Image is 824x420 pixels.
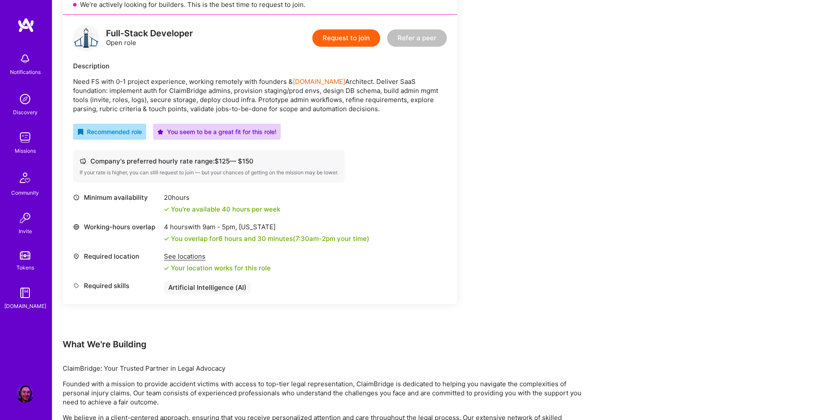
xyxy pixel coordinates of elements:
[16,263,34,272] div: Tokens
[14,385,36,403] a: User Avatar
[80,158,86,164] i: icon Cash
[164,281,251,294] div: Artificial Intelligence (AI)
[164,263,271,273] div: Your location works for this role
[201,223,239,231] span: 9am - 5pm ,
[15,167,35,188] img: Community
[312,29,380,47] button: Request to join
[11,188,39,197] div: Community
[73,253,80,260] i: icon Location
[16,90,34,108] img: discovery
[157,127,276,136] div: You seem to be a great fit for this role!
[73,281,160,290] div: Required skills
[164,222,369,231] div: 4 hours with [US_STATE]
[171,234,369,243] div: You overlap for 6 hours and 30 minutes ( your time)
[73,25,99,51] img: logo
[106,29,193,47] div: Open role
[15,146,36,155] div: Missions
[293,77,345,86] a: [DOMAIN_NAME]
[20,251,30,260] img: tokens
[164,236,169,241] i: icon Check
[73,77,447,113] p: Need FS with 0-1 project experience, working remotely with founders & Architect. Deliver SaaS fou...
[157,129,164,135] i: icon PurpleStar
[19,227,32,236] div: Invite
[77,127,142,136] div: Recommended role
[63,379,582,407] p: Founded with a mission to provide accident victims with access to top-tier legal representation, ...
[63,339,582,350] div: What We're Building
[80,157,338,166] div: Company's preferred hourly rate range: $ 125 — $ 150
[73,193,160,202] div: Minimum availability
[164,205,280,214] div: You're available 40 hours per week
[73,222,160,231] div: Working-hours overlap
[77,129,83,135] i: icon RecommendedBadge
[164,266,169,271] i: icon Check
[10,67,41,77] div: Notifications
[73,282,80,289] i: icon Tag
[295,234,335,243] span: 7:30am - 2pm
[387,29,447,47] button: Refer a peer
[16,284,34,301] img: guide book
[73,194,80,201] i: icon Clock
[17,17,35,33] img: logo
[63,364,582,373] p: ClaimBridge: Your Trusted Partner in Legal Advocacy
[73,61,447,71] div: Description
[164,252,271,261] div: See locations
[16,50,34,67] img: bell
[16,209,34,227] img: Invite
[73,252,160,261] div: Required location
[16,385,34,403] img: User Avatar
[106,29,193,38] div: Full-Stack Developer
[80,169,338,176] div: If your rate is higher, you can still request to join — but your chances of getting on the missio...
[164,193,280,202] div: 20 hours
[73,224,80,230] i: icon World
[16,129,34,146] img: teamwork
[4,301,46,311] div: [DOMAIN_NAME]
[164,207,169,212] i: icon Check
[13,108,38,117] div: Discovery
